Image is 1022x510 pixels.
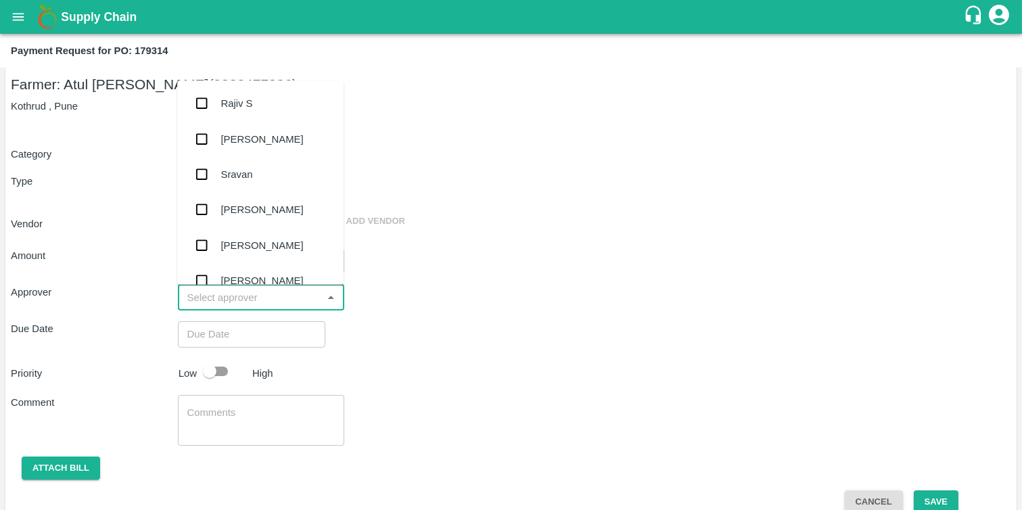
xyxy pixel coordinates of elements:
input: Select approver [182,289,319,306]
a: Supply Chain [61,7,963,26]
div: [PERSON_NAME] [221,273,304,287]
p: Low [179,366,197,381]
p: Vendor [11,216,173,231]
div: Sravan [221,167,253,182]
p: High [252,366,273,381]
div: Rajiv S [221,96,253,111]
b: Payment Request for PO: 179314 [11,45,168,56]
div: customer-support [963,5,987,29]
b: Supply Chain [61,10,137,24]
p: Category [11,147,173,162]
input: Choose date [178,321,316,347]
img: logo [34,3,61,30]
h5: Farmer: Atul [PERSON_NAME] (9823477886) [11,75,1011,94]
button: Close [322,289,340,306]
p: Amount [11,248,178,263]
div: [PERSON_NAME] [221,131,304,146]
div: [PERSON_NAME] [221,237,304,252]
p: Approver [11,285,178,300]
p: Priority [11,366,173,381]
div: account of current user [987,3,1011,31]
button: Attach bill [22,457,100,480]
p: Comment [11,395,178,410]
p: Kothrud , Pune [11,99,1011,114]
div: [PERSON_NAME] [221,202,304,217]
p: Due Date [11,321,178,336]
button: open drawer [3,1,34,32]
p: Type [11,174,178,189]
